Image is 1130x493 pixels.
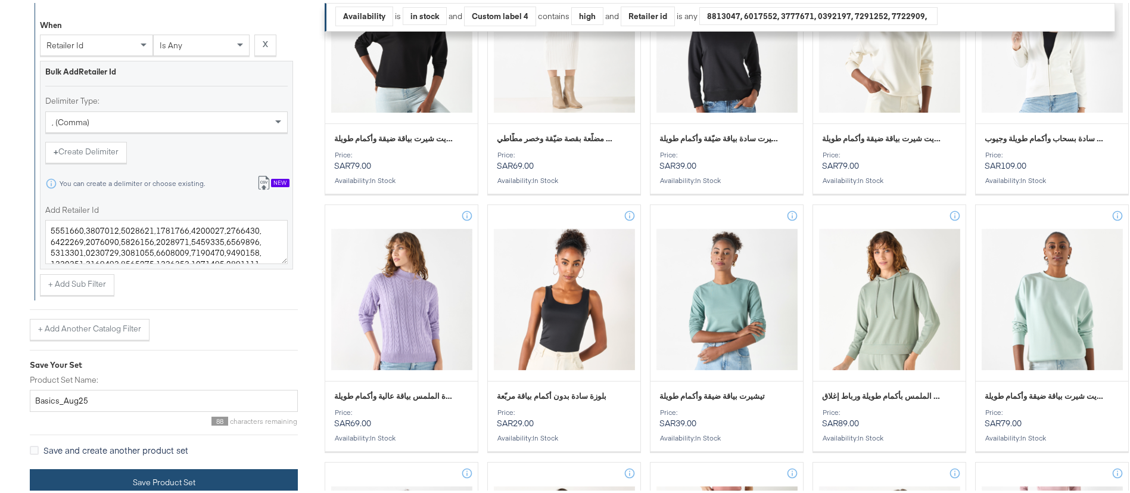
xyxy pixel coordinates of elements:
div: in stock [403,4,446,22]
div: Availability [336,4,393,23]
div: Availability : [334,173,469,182]
div: Availability : [822,173,957,182]
div: Availability : [659,173,794,182]
span: بلوزة سادة بدون أكمام بياقة مربّعة [497,387,606,399]
div: and [449,4,603,23]
span: in stock [533,173,558,182]
p: SAR109.00 [985,148,1119,168]
span: سويت شيرت بياقة ضيقة وأكمام طويلة [985,387,1106,399]
span: تنّورة ميدي مضلّعة بقصة ضيّقة وخصر مطّاطي [497,130,618,141]
span: , (comma) [52,114,89,125]
span: is any [160,37,182,48]
span: retailer id [46,37,83,48]
p: SAR79.00 [985,405,1119,426]
label: Add Retailer Id [45,201,288,213]
span: in stock [695,173,721,182]
span: in stock [1020,173,1046,182]
div: 8813047, 6017552, 3777671, 0392197, 7291252, 7722909, 9105923, 5306968, 4699773, 0375053, 5319003... [700,4,937,22]
button: +Create Delimiter [45,139,127,160]
strong: X [263,36,268,47]
div: Price: [659,148,794,156]
div: New [271,176,289,184]
p: SAR69.00 [334,405,469,426]
div: is any [675,8,699,19]
div: Price: [985,148,1119,156]
div: and [605,4,938,23]
span: سويت شيرت بياقة ضيقة وأكمام طويلة [822,130,943,141]
span: in stock [1020,430,1046,439]
label: Product Set Name: [30,371,298,383]
div: Save Your Set [30,356,298,368]
button: New [248,170,298,192]
button: + Add Sub Filter [40,271,114,293]
button: X [254,32,276,53]
div: Retailer id [621,4,674,23]
div: Availability : [334,431,469,439]
p: SAR39.00 [659,405,794,426]
div: Availability : [985,173,1119,182]
span: in stock [858,430,883,439]
div: Price: [497,405,631,414]
button: Save Product Set [30,466,298,493]
span: سويت شيرت سادة بياقة ضيّقة وأكمام طويلة [659,130,780,141]
p: SAR39.00 [659,148,794,168]
div: high [572,4,603,22]
div: When [40,17,62,28]
div: Custom label 4 [465,4,536,23]
div: Availability : [497,173,631,182]
span: in stock [533,430,558,439]
p: SAR79.00 [822,148,957,168]
div: Availability : [497,431,631,439]
span: سويت شيرت بارز الملمس بأكمام طويلة ورباط إغلاق [822,387,943,399]
strong: + [54,143,58,154]
div: Price: [985,405,1119,414]
textarea: 5551660,3807012,5028621,1781766,4200027,2766430,6422269,2076090,5826156,2028971,5459335,6569896,5... [45,217,288,261]
div: Availability : [985,431,1119,439]
span: هودي سادة بسحاب وأكمام طويلة وجيوب [985,130,1106,141]
button: + Add Another Catalog Filter [30,316,150,337]
div: Availability : [822,431,957,439]
label: Delimiter Type: [45,92,288,104]
div: characters remaining [30,414,298,423]
div: Price: [822,148,957,156]
p: SAR89.00 [822,405,957,426]
span: in stock [858,173,883,182]
input: Give your set a descriptive name [30,387,298,409]
span: تيشيرت بياقة ضيقة وأكمام طويلة [659,387,765,399]
p: SAR79.00 [334,148,469,168]
span: 88 [211,414,228,423]
div: Availability : [659,431,794,439]
div: is [393,8,403,19]
div: Price: [659,405,794,414]
span: in stock [370,173,396,182]
span: in stock [370,430,396,439]
span: in stock [695,430,721,439]
div: Price: [822,405,957,414]
div: contains [536,8,571,19]
span: سويت شيرت بياقة ضيقة وأكمام طويلة [334,130,455,141]
p: SAR69.00 [497,148,631,168]
p: SAR29.00 [497,405,631,426]
div: Bulk Add Retailer Id [45,63,288,75]
span: كنزة بارزة الملمس بياقة عالية وأكمام طويلة [334,387,455,399]
div: You can create a delimiter or choose existing. [59,176,206,185]
div: Price: [497,148,631,156]
div: Price: [334,148,469,156]
div: Price: [334,405,469,414]
span: Save and create another product set [43,441,188,453]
